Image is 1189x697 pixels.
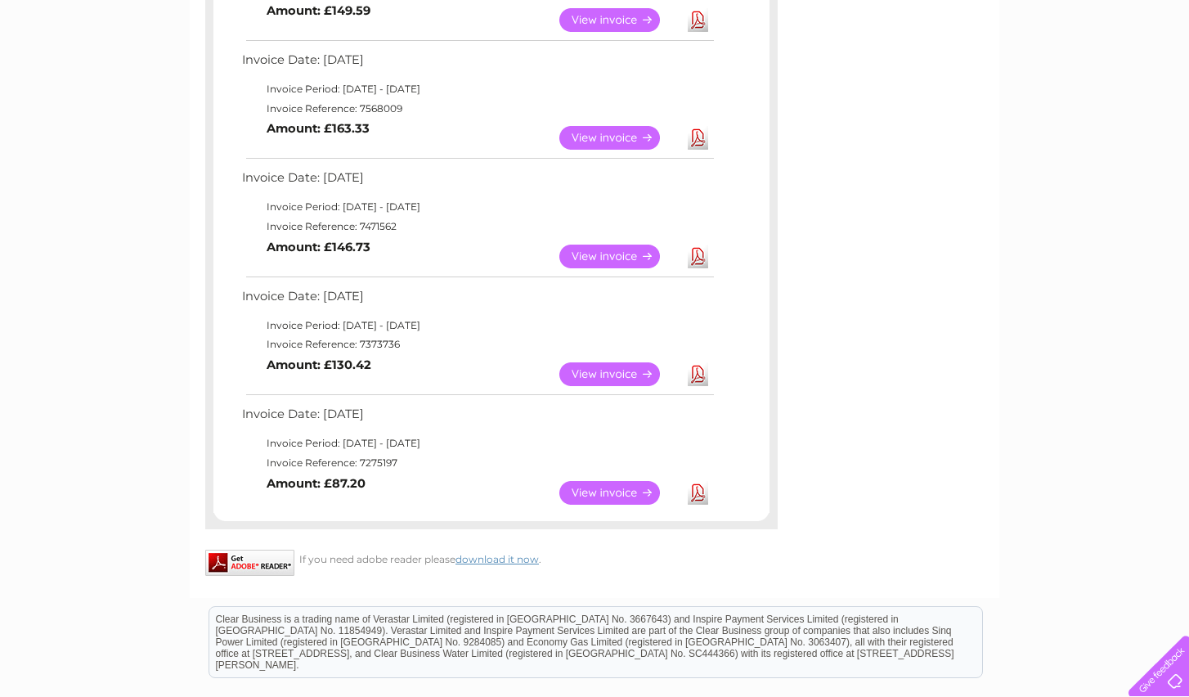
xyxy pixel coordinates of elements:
a: Energy [942,70,978,82]
a: Contact [1080,70,1120,82]
a: View [559,481,680,505]
td: Invoice Date: [DATE] [238,403,716,434]
a: Download [688,8,708,32]
a: Download [688,126,708,150]
img: logo.png [42,43,125,92]
td: Invoice Period: [DATE] - [DATE] [238,79,716,99]
td: Invoice Period: [DATE] - [DATE] [238,197,716,217]
b: Amount: £87.20 [267,476,366,491]
b: Amount: £149.59 [267,3,370,18]
a: Download [688,362,708,386]
a: Water [901,70,932,82]
td: Invoice Date: [DATE] [238,49,716,79]
td: Invoice Date: [DATE] [238,167,716,197]
td: Invoice Date: [DATE] [238,286,716,316]
a: Log out [1135,70,1173,82]
td: Invoice Period: [DATE] - [DATE] [238,434,716,453]
a: 0333 014 3131 [881,8,994,29]
td: Invoice Reference: 7275197 [238,453,716,473]
td: Invoice Reference: 7373736 [238,335,716,354]
td: Invoice Reference: 7471562 [238,217,716,236]
a: Blog [1047,70,1070,82]
td: Invoice Reference: 7568009 [238,99,716,119]
a: Telecoms [988,70,1037,82]
a: download it now [455,553,539,565]
a: View [559,8,680,32]
b: Amount: £146.73 [267,240,370,254]
b: Amount: £163.33 [267,121,370,136]
a: Download [688,245,708,268]
div: Clear Business is a trading name of Verastar Limited (registered in [GEOGRAPHIC_DATA] No. 3667643... [209,9,982,79]
div: If you need adobe reader please . [205,550,778,565]
a: View [559,362,680,386]
b: Amount: £130.42 [267,357,371,372]
a: View [559,126,680,150]
td: Invoice Period: [DATE] - [DATE] [238,316,716,335]
a: Download [688,481,708,505]
a: View [559,245,680,268]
